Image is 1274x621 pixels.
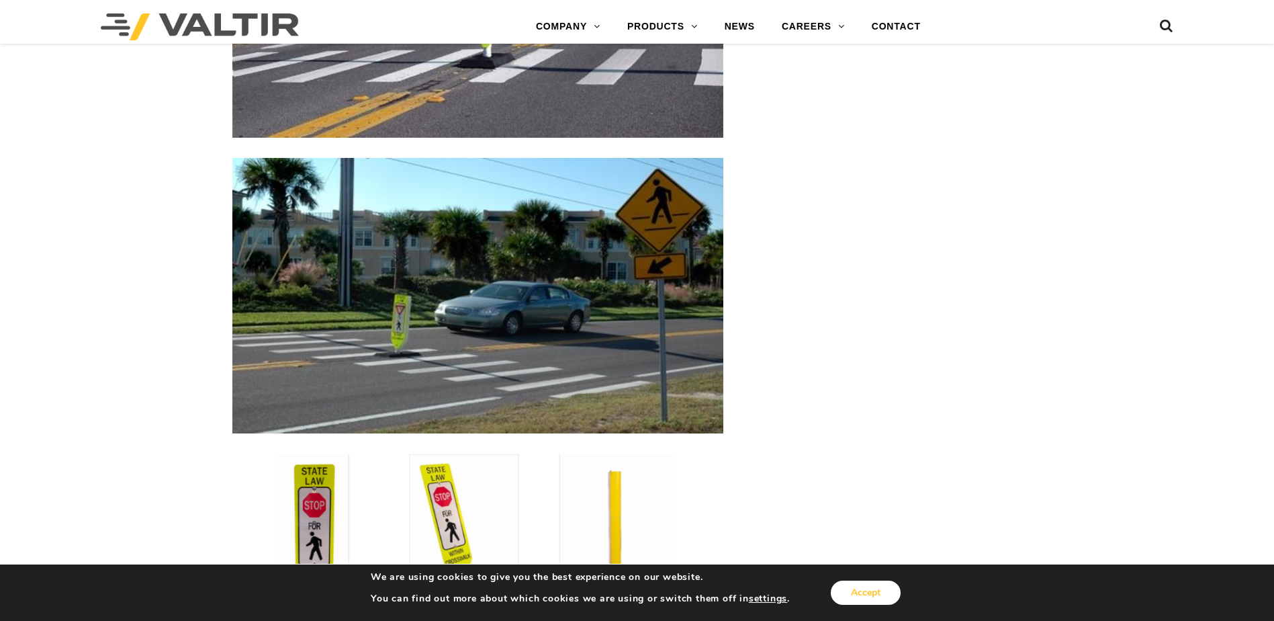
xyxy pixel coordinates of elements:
[522,13,614,40] a: COMPANY
[831,581,901,605] button: Accept
[371,571,790,583] p: We are using cookies to give you the best experience on our website.
[749,593,787,605] button: settings
[858,13,934,40] a: CONTACT
[711,13,768,40] a: NEWS
[101,13,299,40] img: Valtir
[614,13,711,40] a: PRODUCTS
[768,13,858,40] a: CAREERS
[371,593,790,605] p: You can find out more about which cookies we are using or switch them off in .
